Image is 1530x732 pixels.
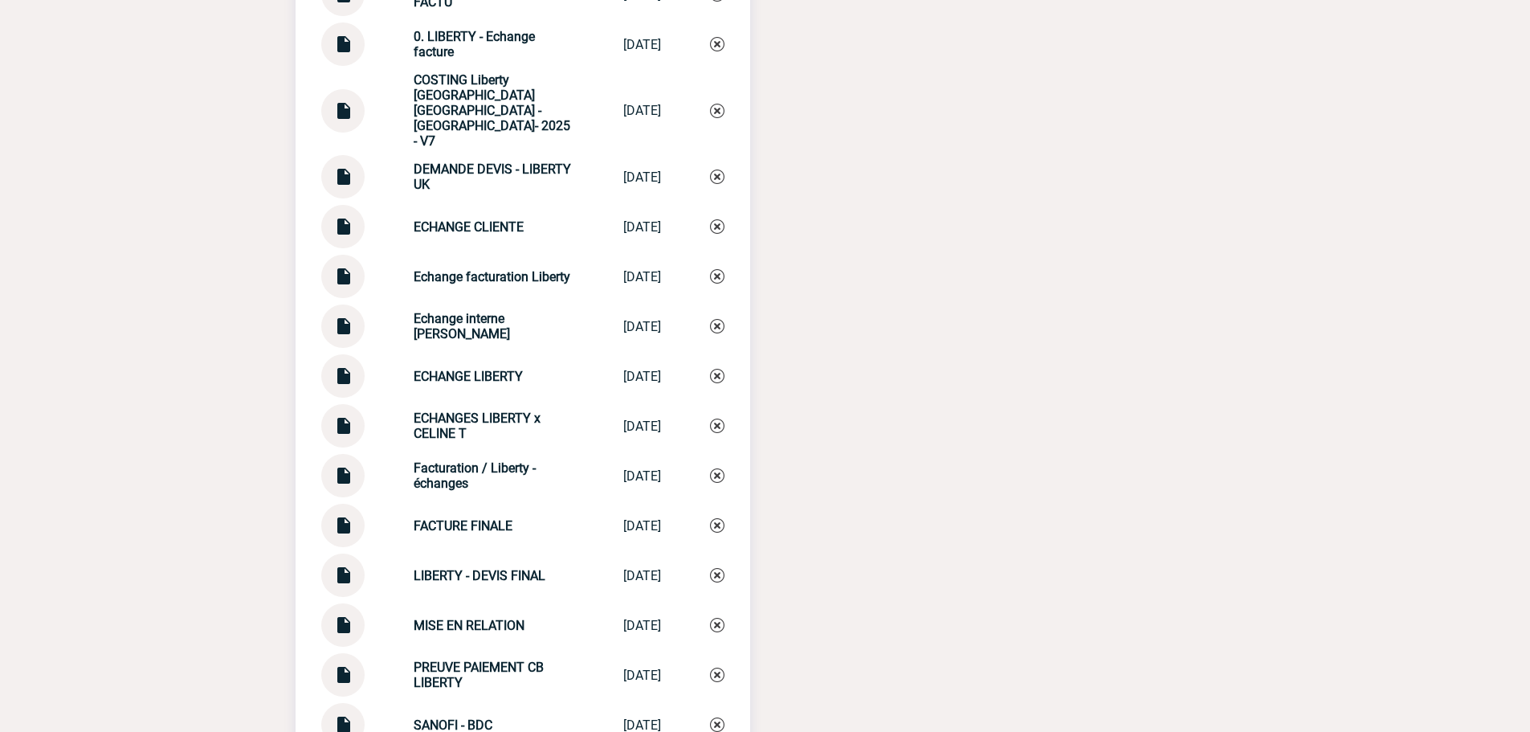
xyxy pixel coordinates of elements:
strong: ECHANGES LIBERTY x CELINE T [414,411,541,441]
img: Supprimer [710,319,724,333]
strong: ECHANGE CLIENTE [414,219,524,235]
img: Supprimer [710,37,724,51]
img: Supprimer [710,568,724,583]
img: Supprimer [710,170,724,184]
div: [DATE] [623,219,661,235]
strong: 0. LIBERTY - Echange facture [414,29,535,59]
img: Supprimer [710,104,724,118]
div: [DATE] [623,103,661,118]
img: Supprimer [710,468,724,483]
img: Supprimer [710,419,724,433]
div: [DATE] [623,419,661,434]
div: [DATE] [623,668,661,683]
strong: Echange interne [PERSON_NAME] [414,311,510,341]
div: [DATE] [623,518,661,534]
div: [DATE] [623,269,661,284]
div: [DATE] [623,319,661,334]
img: Supprimer [710,518,724,533]
div: [DATE] [623,170,661,185]
strong: FACTURE FINALE [414,518,512,534]
div: [DATE] [623,618,661,633]
img: Supprimer [710,369,724,383]
img: Supprimer [710,618,724,632]
strong: Facturation / Liberty - échanges [414,460,536,491]
strong: DEMANDE DEVIS - LIBERTY UK [414,162,571,192]
strong: COSTING Liberty [GEOGRAPHIC_DATA] [GEOGRAPHIC_DATA] - [GEOGRAPHIC_DATA]- 2025 - V7 [414,72,570,149]
img: Supprimer [710,219,724,234]
strong: ECHANGE LIBERTY [414,369,523,384]
img: Supprimer [710,718,724,732]
strong: MISE EN RELATION [414,618,524,633]
div: [DATE] [623,369,661,384]
img: Supprimer [710,269,724,284]
strong: LIBERTY - DEVIS FINAL [414,568,545,583]
strong: PREUVE PAIEMENT CB LIBERTY [414,660,544,690]
div: [DATE] [623,468,661,484]
img: Supprimer [710,668,724,682]
strong: Echange facturation Liberty [414,269,570,284]
div: [DATE] [623,568,661,583]
div: [DATE] [623,37,661,52]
